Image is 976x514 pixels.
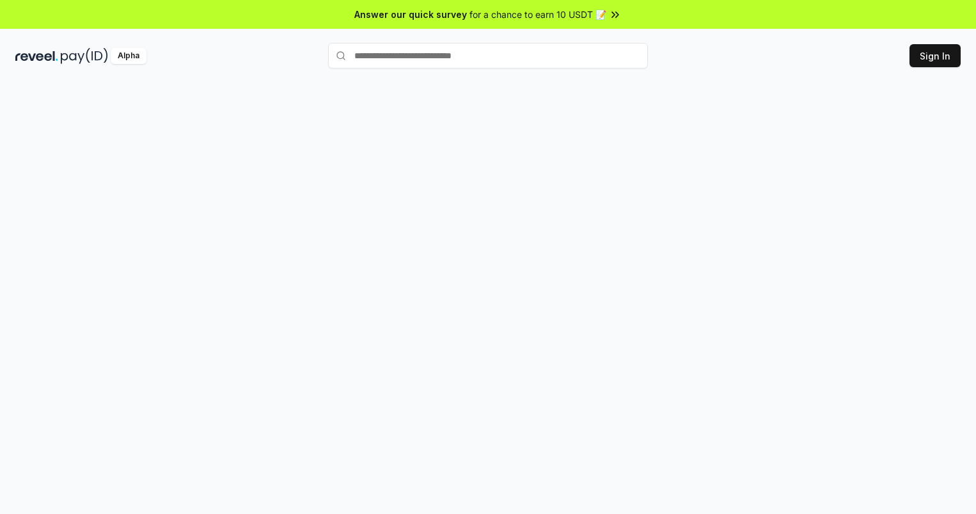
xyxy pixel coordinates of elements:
span: for a chance to earn 10 USDT 📝 [469,8,606,21]
img: pay_id [61,48,108,64]
span: Answer our quick survey [354,8,467,21]
div: Alpha [111,48,146,64]
button: Sign In [909,44,961,67]
img: reveel_dark [15,48,58,64]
